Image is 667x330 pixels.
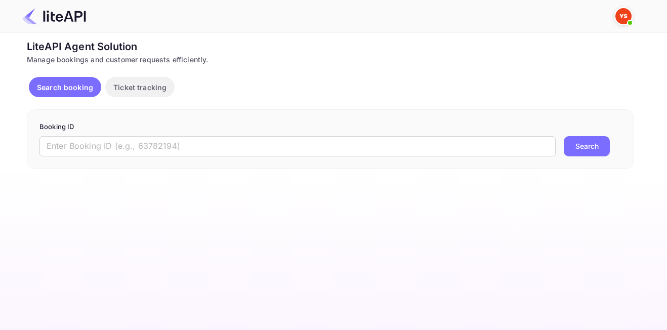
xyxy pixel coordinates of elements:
[39,136,556,156] input: Enter Booking ID (e.g., 63782194)
[22,8,86,24] img: LiteAPI Logo
[27,39,634,54] div: LiteAPI Agent Solution
[564,136,610,156] button: Search
[615,8,632,24] img: Yandex Support
[37,82,93,93] p: Search booking
[39,122,621,132] p: Booking ID
[27,54,634,65] div: Manage bookings and customer requests efficiently.
[113,82,166,93] p: Ticket tracking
